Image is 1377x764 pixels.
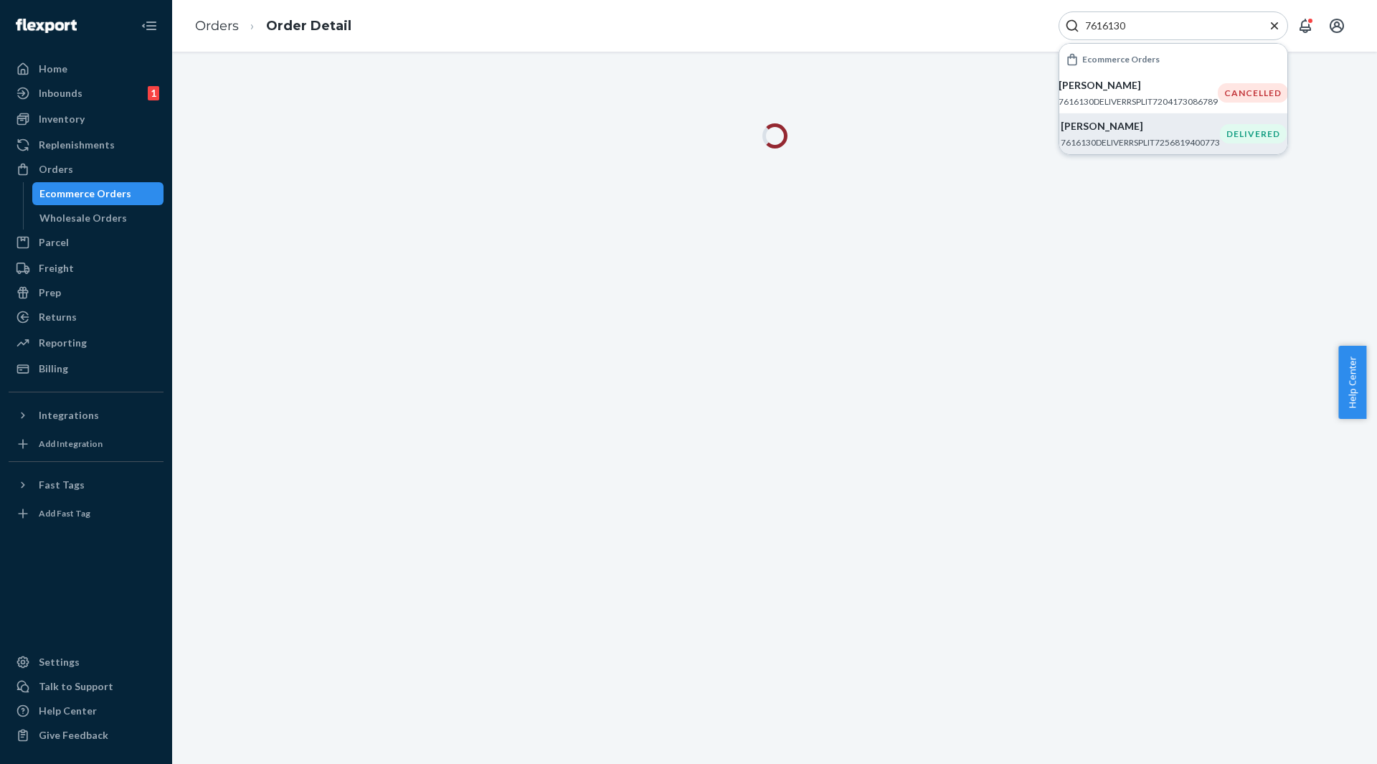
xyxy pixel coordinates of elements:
[135,11,164,40] button: Close Navigation
[9,433,164,456] a: Add Integration
[39,86,82,100] div: Inbounds
[39,211,127,225] div: Wholesale Orders
[9,675,164,698] a: Talk to Support
[9,651,164,674] a: Settings
[1061,119,1220,133] p: [PERSON_NAME]
[1267,19,1282,34] button: Close Search
[39,310,77,324] div: Returns
[39,704,97,718] div: Help Center
[9,473,164,496] button: Fast Tags
[9,502,164,525] a: Add Fast Tag
[9,357,164,380] a: Billing
[32,207,164,230] a: Wholesale Orders
[39,235,69,250] div: Parcel
[9,57,164,80] a: Home
[1082,55,1160,64] h6: Ecommerce Orders
[39,438,103,450] div: Add Integration
[39,362,68,376] div: Billing
[16,19,77,33] img: Flexport logo
[39,679,113,694] div: Talk to Support
[39,655,80,669] div: Settings
[9,699,164,722] a: Help Center
[9,108,164,131] a: Inventory
[1059,78,1218,93] p: [PERSON_NAME]
[9,404,164,427] button: Integrations
[1079,19,1256,33] input: Search Input
[9,331,164,354] a: Reporting
[39,112,85,126] div: Inventory
[32,182,164,205] a: Ecommerce Orders
[1218,83,1288,103] div: CANCELLED
[195,18,239,34] a: Orders
[9,133,164,156] a: Replenishments
[39,62,67,76] div: Home
[9,231,164,254] a: Parcel
[9,281,164,304] a: Prep
[1322,11,1351,40] button: Open account menu
[39,286,61,300] div: Prep
[266,18,351,34] a: Order Detail
[1291,11,1320,40] button: Open notifications
[39,408,99,423] div: Integrations
[39,728,108,742] div: Give Feedback
[1061,136,1220,148] p: 7616130DELIVERRSPLIT7256819400773
[39,138,115,152] div: Replenishments
[184,5,363,47] ol: breadcrumbs
[39,261,74,275] div: Freight
[9,82,164,105] a: Inbounds1
[148,86,159,100] div: 1
[9,306,164,329] a: Returns
[39,187,131,201] div: Ecommerce Orders
[9,158,164,181] a: Orders
[1065,19,1079,33] svg: Search Icon
[9,257,164,280] a: Freight
[39,478,85,492] div: Fast Tags
[39,336,87,350] div: Reporting
[1059,95,1218,108] p: 7616130DELIVERRSPLIT7204173086789
[9,724,164,747] button: Give Feedback
[39,162,73,176] div: Orders
[1220,124,1287,143] div: DELIVERED
[39,507,90,519] div: Add Fast Tag
[1338,346,1366,419] button: Help Center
